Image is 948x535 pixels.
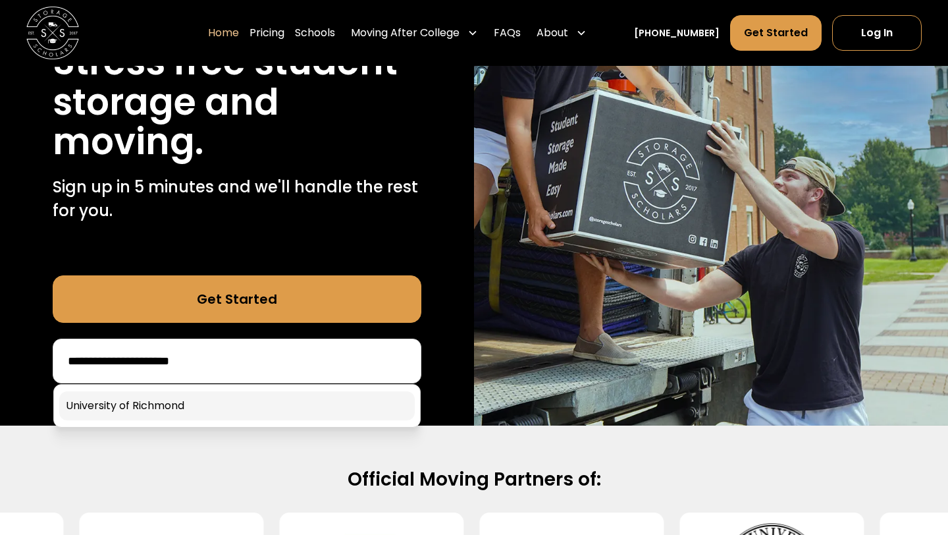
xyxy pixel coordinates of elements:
a: Pricing [250,14,284,51]
a: Get Started [53,275,421,323]
a: Get Started [730,15,822,51]
a: Home [208,14,239,51]
h1: Stress free student storage and moving. [53,42,421,162]
img: Storage Scholars main logo [26,7,79,59]
h2: Official Moving Partners of: [53,468,895,492]
p: Sign up in 5 minutes and we'll handle the rest for you. [53,175,421,223]
div: About [537,25,568,41]
div: Moving After College [346,14,483,51]
a: FAQs [494,14,521,51]
a: Log In [832,15,922,51]
div: Moving After College [351,25,460,41]
a: Schools [295,14,335,51]
a: [PHONE_NUMBER] [634,26,720,40]
a: home [26,7,79,59]
div: About [531,14,592,51]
